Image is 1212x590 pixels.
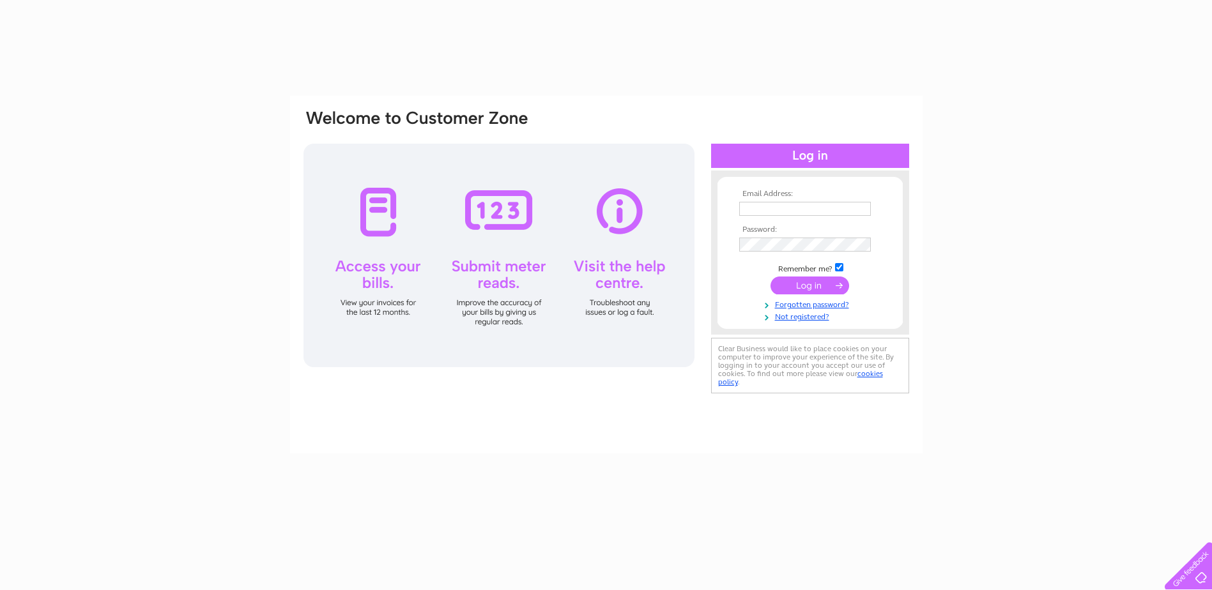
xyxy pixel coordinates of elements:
[736,261,884,274] td: Remember me?
[739,310,884,322] a: Not registered?
[736,190,884,199] th: Email Address:
[711,338,909,393] div: Clear Business would like to place cookies on your computer to improve your experience of the sit...
[739,298,884,310] a: Forgotten password?
[771,276,849,294] input: Submit
[736,225,884,234] th: Password:
[718,369,883,386] a: cookies policy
